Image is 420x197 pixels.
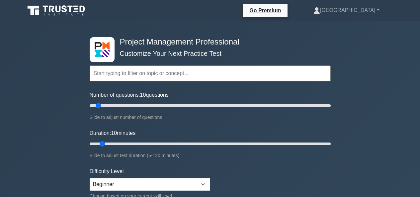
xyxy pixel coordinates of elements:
[90,151,331,159] div: Slide to adjust test duration (5-120 minutes)
[90,129,136,137] label: Duration: minutes
[117,37,298,47] h4: Project Management Professional
[140,92,146,98] span: 10
[90,167,124,175] label: Difficulty Level
[90,65,331,81] input: Start typing to filter on topic or concept...
[111,130,117,136] span: 10
[90,91,169,99] label: Number of questions: questions
[297,4,395,17] a: [GEOGRAPHIC_DATA]
[90,113,331,121] div: Slide to adjust number of questions
[245,6,285,15] a: Go Premium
